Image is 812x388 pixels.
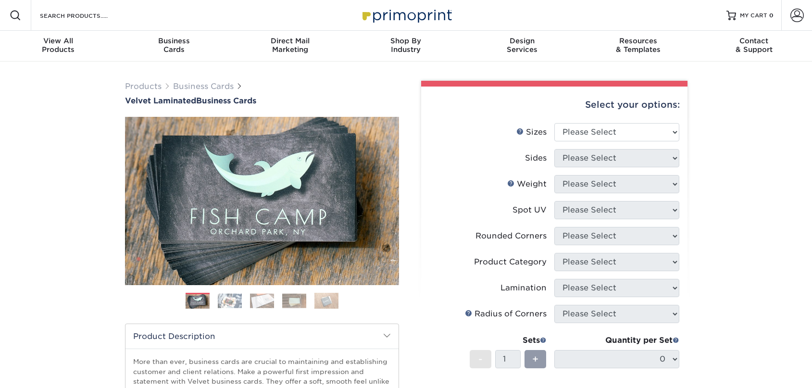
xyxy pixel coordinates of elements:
[125,64,399,338] img: Velvet Laminated 01
[470,335,547,346] div: Sets
[173,82,234,91] a: Business Cards
[232,37,348,45] span: Direct Mail
[516,126,547,138] div: Sizes
[507,178,547,190] div: Weight
[525,152,547,164] div: Sides
[478,352,483,366] span: -
[282,293,306,308] img: Business Cards 04
[348,37,464,54] div: Industry
[696,37,812,54] div: & Support
[769,12,774,19] span: 0
[232,31,348,62] a: Direct MailMarketing
[429,87,680,123] div: Select your options:
[500,282,547,294] div: Lamination
[125,96,196,105] span: Velvet Laminated
[532,352,538,366] span: +
[696,31,812,62] a: Contact& Support
[475,230,547,242] div: Rounded Corners
[358,5,454,25] img: Primoprint
[186,289,210,313] img: Business Cards 01
[116,37,232,54] div: Cards
[218,293,242,308] img: Business Cards 02
[39,10,133,21] input: SEARCH PRODUCTS.....
[696,37,812,45] span: Contact
[580,31,696,62] a: Resources& Templates
[314,292,338,309] img: Business Cards 05
[232,37,348,54] div: Marketing
[116,31,232,62] a: BusinessCards
[125,82,162,91] a: Products
[250,293,274,308] img: Business Cards 03
[554,335,679,346] div: Quantity per Set
[464,31,580,62] a: DesignServices
[2,359,82,385] iframe: Google Customer Reviews
[125,96,399,105] a: Velvet LaminatedBusiness Cards
[348,37,464,45] span: Shop By
[125,96,399,105] h1: Business Cards
[474,256,547,268] div: Product Category
[348,31,464,62] a: Shop ByIndustry
[512,204,547,216] div: Spot UV
[125,324,399,349] h2: Product Description
[580,37,696,54] div: & Templates
[464,37,580,54] div: Services
[580,37,696,45] span: Resources
[464,37,580,45] span: Design
[116,37,232,45] span: Business
[465,308,547,320] div: Radius of Corners
[740,12,767,20] span: MY CART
